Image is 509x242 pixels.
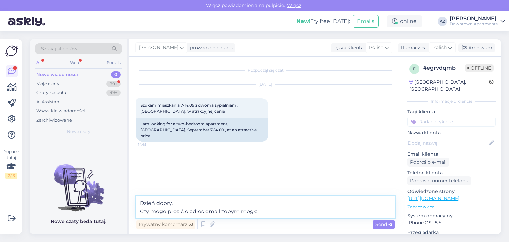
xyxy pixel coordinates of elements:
[458,43,495,52] div: Archiwum
[407,169,496,176] p: Telefon klienta
[41,45,77,52] span: Szukaj klientów
[5,149,17,179] div: Popatrz tutaj
[51,218,106,225] p: Nowe czaty będą tutaj.
[423,64,465,72] div: # egrvdqmb
[408,139,488,147] input: Dodaj nazwę
[407,229,496,236] p: Przeglądarka
[353,15,379,28] button: Emails
[136,118,268,142] div: I am looking for a two-bedroom apartment, [GEOGRAPHIC_DATA], September 7-14.09 , at an attractive...
[407,212,496,219] p: System operacyjny
[331,44,364,51] div: Język Klienta
[141,103,239,114] span: Szukam mieszkania 7-14.09 z dwoma sypialniami, [GEOGRAPHIC_DATA], w atrakcyjnej cenie
[432,44,447,51] span: Polish
[30,152,127,212] img: No chats
[136,81,395,87] div: [DATE]
[5,45,18,57] img: Askly Logo
[409,79,489,92] div: [GEOGRAPHIC_DATA], [GEOGRAPHIC_DATA]
[136,67,395,73] div: Rozpoczął się czat
[407,195,459,201] a: [URL][DOMAIN_NAME]
[413,66,416,71] span: e
[407,108,496,115] p: Tagi klienta
[139,44,178,51] span: [PERSON_NAME]
[450,16,505,27] a: [PERSON_NAME]Downtown Apartments
[36,108,85,114] div: Wszystkie wiadomości
[285,2,303,8] span: Włącz
[36,81,59,87] div: Moje czaty
[138,142,163,147] span: 14:45
[36,117,72,124] div: Zarchiwizowane
[407,219,496,226] p: iPhone OS 18.5
[296,17,350,25] div: Try free [DATE]:
[387,15,422,27] div: online
[136,196,395,218] textarea: Dzień dobry, Czy mogę prosić o adres email zębym mogła
[407,151,496,158] p: Email klienta
[296,18,311,24] b: New!
[106,90,121,96] div: 99+
[69,58,80,67] div: Web
[465,64,494,72] span: Offline
[36,71,78,78] div: Nowe wiadomości
[36,99,61,105] div: AI Assistant
[407,158,449,167] div: Poproś o e-mail
[369,44,383,51] span: Polish
[407,129,496,136] p: Nazwa klienta
[106,58,122,67] div: Socials
[407,176,471,185] div: Poproś o numer telefonu
[36,90,66,96] div: Czaty zespołu
[5,173,17,179] div: 2 / 3
[136,220,195,229] div: Prywatny komentarz
[111,71,121,78] div: 0
[438,17,447,26] div: AZ
[407,98,496,104] div: Informacje o kliencie
[106,81,121,87] div: 99+
[398,44,427,51] div: Tłumacz na
[35,58,43,67] div: All
[407,117,496,127] input: Dodać etykietę
[450,16,498,21] div: [PERSON_NAME]
[450,21,498,27] div: Downtown Apartments
[67,129,90,135] span: Nowe czaty
[407,204,496,210] p: Zobacz więcej ...
[407,188,496,195] p: Odwiedzone strony
[187,44,233,51] div: prowadzenie czatu
[375,221,392,227] span: Send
